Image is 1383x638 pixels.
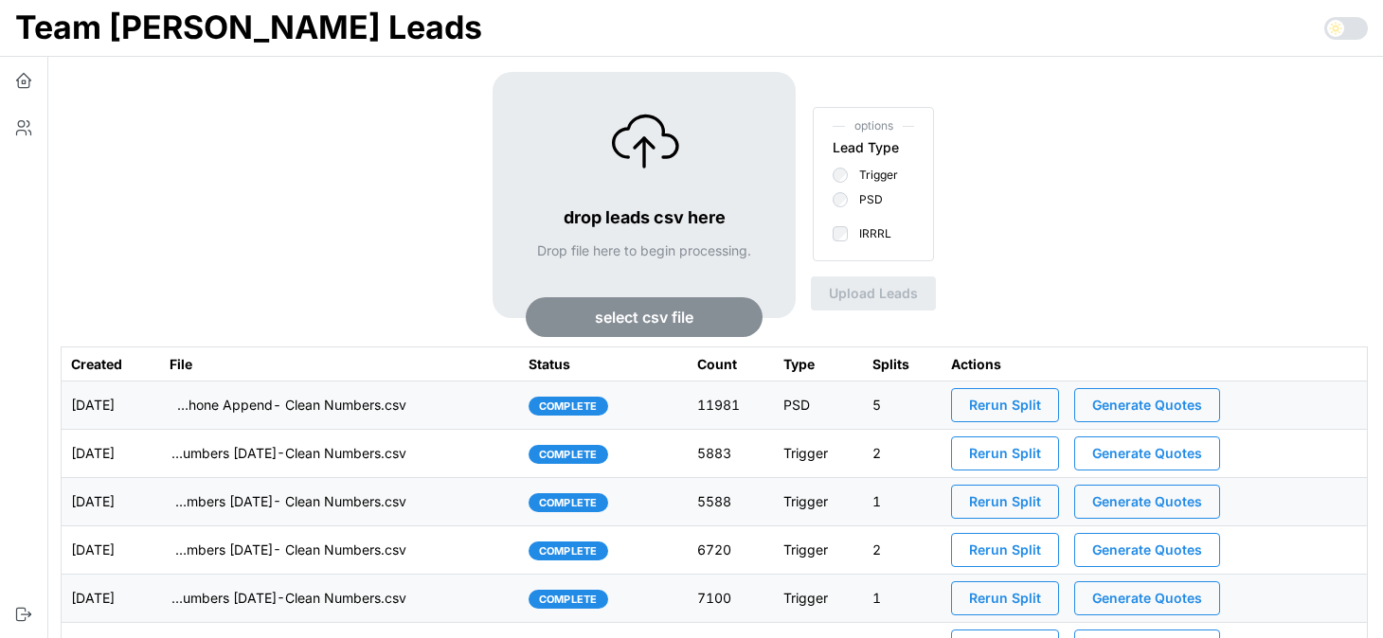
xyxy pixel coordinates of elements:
[170,492,406,511] p: imports/[PERSON_NAME]/1755267304807-TU Master List With Numbers [DATE]- Clean Numbers.csv
[774,526,863,575] td: Trigger
[1092,534,1202,566] span: Generate Quotes
[833,137,899,158] div: Lead Type
[951,581,1059,615] button: Rerun Split
[15,7,482,48] h1: Team [PERSON_NAME] Leads
[1092,389,1202,421] span: Generate Quotes
[774,347,863,381] th: Type
[863,526,942,575] td: 2
[1074,485,1220,519] button: Generate Quotes
[863,381,942,430] td: 5
[774,575,863,623] td: Trigger
[688,526,774,575] td: 6720
[951,436,1059,470] button: Rerun Split
[811,276,936,310] button: Upload Leads
[539,446,598,463] span: complete
[969,582,1041,614] span: Rerun Split
[969,534,1041,566] span: Rerun Split
[160,347,519,381] th: File
[170,444,406,463] p: imports/[PERSON_NAME]/1755524716139-TU Master List With Numbers [DATE]-Clean Numbers.csv
[62,381,160,430] td: [DATE]
[1092,582,1202,614] span: Generate Quotes
[688,347,774,381] th: Count
[863,575,942,623] td: 1
[1074,581,1220,615] button: Generate Quotes
[829,277,918,310] span: Upload Leads
[848,226,891,241] label: IRRRL
[688,478,774,526] td: 5588
[1074,533,1220,567] button: Generate Quotes
[62,575,160,623] td: [DATE]
[863,478,942,526] td: 1
[951,533,1059,567] button: Rerun Split
[774,381,863,430] td: PSD
[688,430,774,478] td: 5883
[1092,437,1202,470] span: Generate Quotes
[863,430,942,478] td: 2
[170,589,406,608] p: imports/[PERSON_NAME]/1755092422460-TU Master List With Numbers [DATE]-Clean Numbers.csv
[1074,436,1220,470] button: Generate Quotes
[62,478,160,526] td: [DATE]
[688,575,774,623] td: 7100
[170,396,406,415] p: imports/[PERSON_NAME]/1755554868013-VA IRRRL Leads Master List [DATE]- Cell Phone Append- Clean N...
[62,430,160,478] td: [DATE]
[170,541,406,559] p: imports/[PERSON_NAME]/1755180402020-TU Master List With Numbers [DATE]- Clean Numbers.csv
[519,347,688,381] th: Status
[863,347,942,381] th: Splits
[969,437,1041,470] span: Rerun Split
[1092,486,1202,518] span: Generate Quotes
[539,591,598,608] span: complete
[969,389,1041,421] span: Rerun Split
[539,494,598,511] span: complete
[595,298,693,336] span: select csv file
[539,398,598,415] span: complete
[833,117,914,135] span: options
[526,297,763,337] button: select csv file
[848,168,898,183] label: Trigger
[848,192,883,207] label: PSD
[62,347,160,381] th: Created
[688,381,774,430] td: 11981
[969,486,1041,518] span: Rerun Split
[62,526,160,575] td: [DATE]
[539,542,598,559] span: complete
[1074,388,1220,422] button: Generate Quotes
[951,388,1059,422] button: Rerun Split
[774,478,863,526] td: Trigger
[774,430,863,478] td: Trigger
[942,347,1368,381] th: Actions
[951,485,1059,519] button: Rerun Split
